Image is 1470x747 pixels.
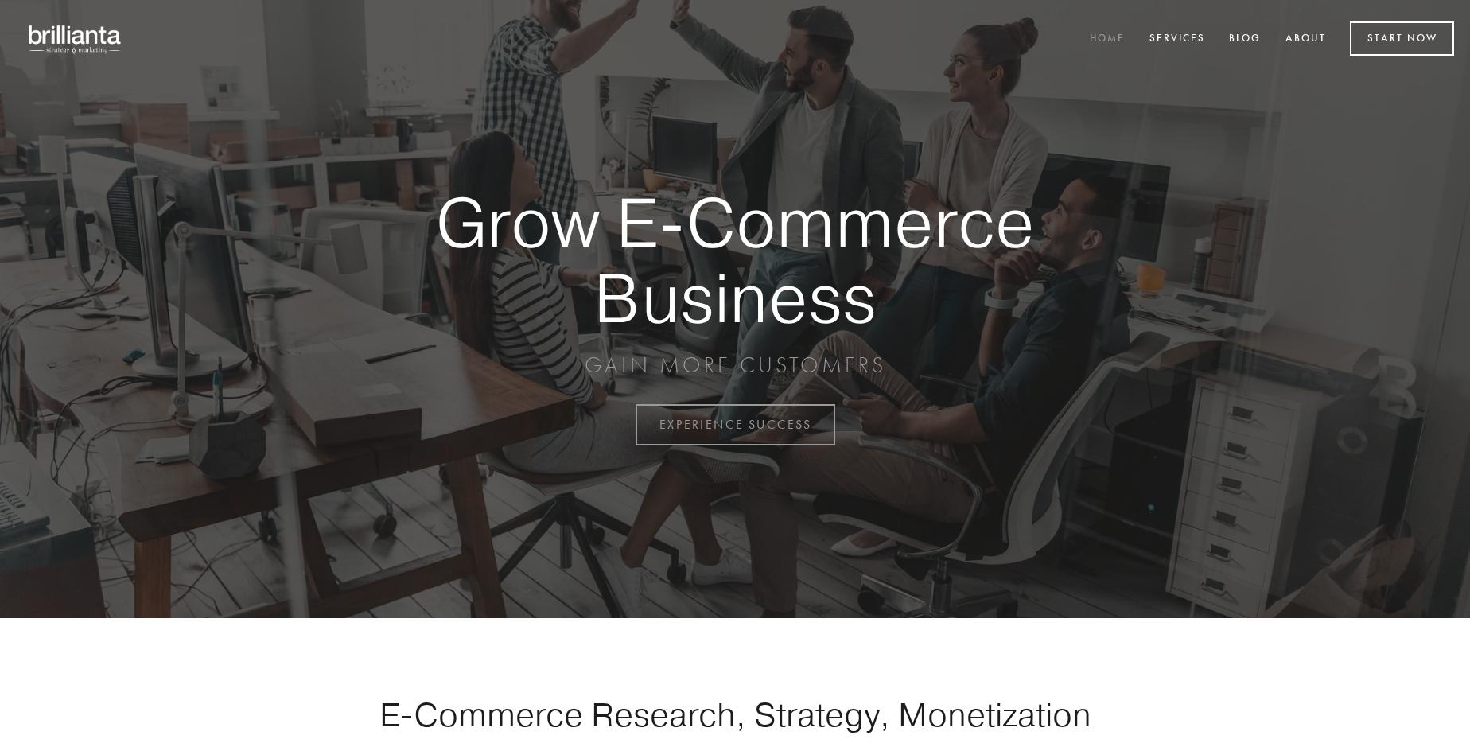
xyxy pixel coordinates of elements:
a: Home [1079,26,1135,53]
a: Start Now [1350,21,1454,56]
img: brillianta - research, strategy, marketing [16,16,135,62]
strong: Grow E-Commerce Business [380,185,1090,335]
a: EXPERIENCE SUCCESS [636,404,835,445]
h1: E-Commerce Research, Strategy, Monetization [329,694,1141,734]
a: About [1275,26,1336,53]
p: GAIN MORE CUSTOMERS [380,351,1090,379]
a: Blog [1219,26,1271,53]
a: Services [1139,26,1215,53]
